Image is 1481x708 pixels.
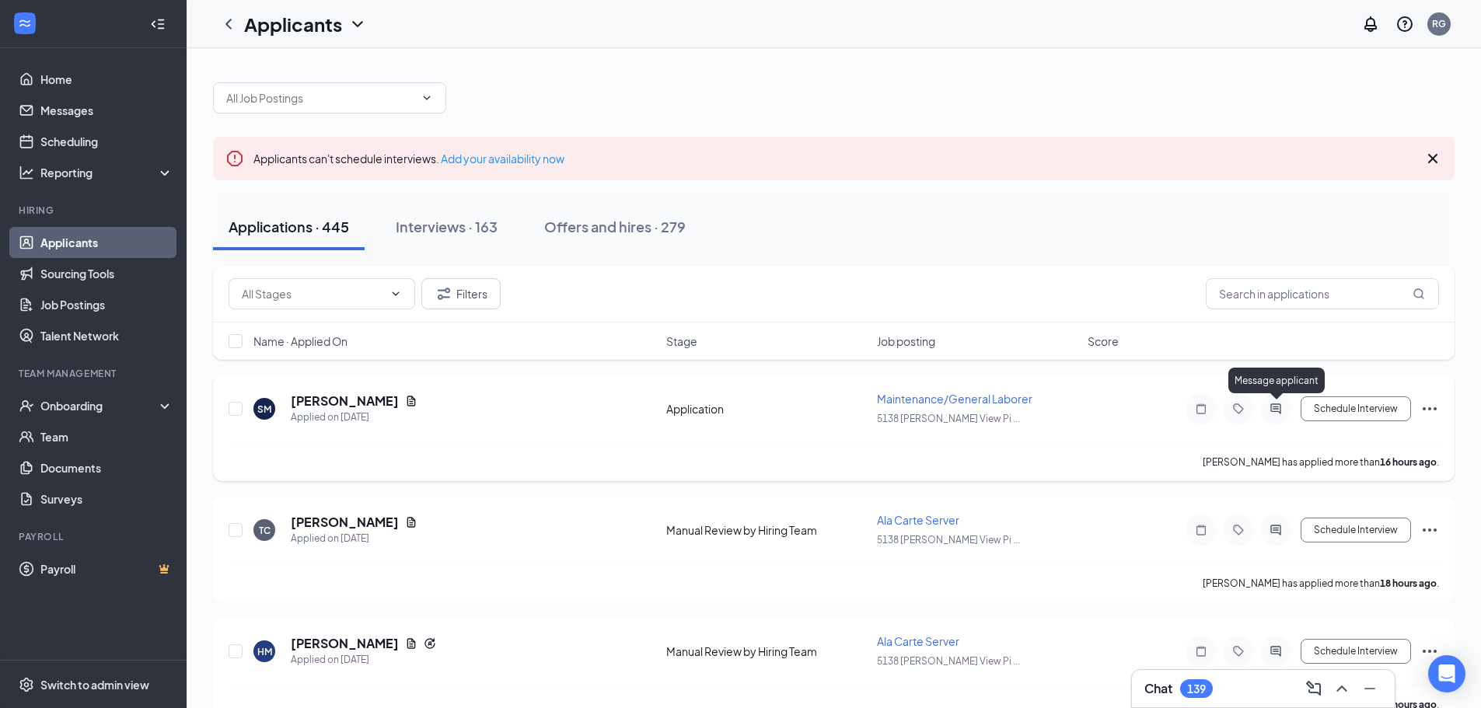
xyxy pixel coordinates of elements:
[1360,679,1379,698] svg: Minimize
[421,278,501,309] button: Filter Filters
[253,152,564,166] span: Applicants can't schedule interviews.
[1395,15,1414,33] svg: QuestionInfo
[396,217,498,236] div: Interviews · 163
[1144,680,1172,697] h3: Chat
[291,410,417,425] div: Applied on [DATE]
[1266,645,1285,657] svg: ActiveChat
[150,16,166,32] svg: Collapse
[40,95,173,126] a: Messages
[40,677,149,692] div: Switch to admin view
[19,367,170,380] div: Team Management
[389,288,402,300] svg: ChevronDown
[1357,676,1382,701] button: Minimize
[19,398,34,413] svg: UserCheck
[291,392,399,410] h5: [PERSON_NAME]
[19,677,34,692] svg: Settings
[291,652,436,668] div: Applied on [DATE]
[1229,403,1248,415] svg: Tag
[877,655,1020,667] span: 5138 [PERSON_NAME] View Pi ...
[226,89,414,106] input: All Job Postings
[291,514,399,531] h5: [PERSON_NAME]
[40,452,173,483] a: Documents
[877,413,1020,424] span: 5138 [PERSON_NAME] View Pi ...
[666,333,697,349] span: Stage
[1361,15,1380,33] svg: Notifications
[40,258,173,289] a: Sourcing Tools
[40,289,173,320] a: Job Postings
[441,152,564,166] a: Add your availability now
[1203,577,1439,590] p: [PERSON_NAME] has applied more than .
[257,403,271,416] div: SM
[1329,676,1354,701] button: ChevronUp
[40,165,174,180] div: Reporting
[19,204,170,217] div: Hiring
[244,11,342,37] h1: Applicants
[40,553,173,584] a: PayrollCrown
[348,15,367,33] svg: ChevronDown
[877,534,1020,546] span: 5138 [PERSON_NAME] View Pi ...
[1203,455,1439,469] p: [PERSON_NAME] has applied more than .
[40,227,173,258] a: Applicants
[1420,521,1439,539] svg: Ellipses
[225,149,244,168] svg: Error
[1333,679,1351,698] svg: ChevronUp
[1301,639,1411,664] button: Schedule Interview
[1380,577,1437,589] b: 18 hours ago
[1301,518,1411,542] button: Schedule Interview
[405,395,417,407] svg: Document
[1228,368,1325,393] div: Message applicant
[291,531,417,546] div: Applied on [DATE]
[1305,679,1323,698] svg: ComposeMessage
[291,635,399,652] h5: [PERSON_NAME]
[40,64,173,95] a: Home
[405,516,417,528] svg: Document
[1192,645,1210,657] svg: Note
[1187,682,1206,696] div: 139
[242,285,383,302] input: All Stages
[1380,456,1437,468] b: 16 hours ago
[666,522,868,538] div: Manual Review by Hiring Team
[421,92,433,104] svg: ChevronDown
[1423,149,1442,168] svg: Cross
[1413,288,1425,300] svg: MagnifyingGlass
[1192,524,1210,536] svg: Note
[1432,17,1446,30] div: RG
[40,320,173,351] a: Talent Network
[666,643,868,659] div: Manual Review by Hiring Team
[259,524,271,537] div: TC
[40,398,160,413] div: Onboarding
[666,401,868,417] div: Application
[1301,676,1326,701] button: ComposeMessage
[40,126,173,157] a: Scheduling
[424,637,436,650] svg: Reapply
[877,634,959,648] span: Ala Carte Server
[1420,399,1439,418] svg: Ellipses
[1206,278,1439,309] input: Search in applications
[544,217,686,236] div: Offers and hires · 279
[877,333,935,349] span: Job posting
[1192,403,1210,415] svg: Note
[877,513,959,527] span: Ala Carte Server
[1266,524,1285,536] svg: ActiveChat
[17,16,33,31] svg: WorkstreamLogo
[405,637,417,650] svg: Document
[1428,655,1465,692] div: Open Intercom Messenger
[253,333,348,349] span: Name · Applied On
[1229,524,1248,536] svg: Tag
[40,483,173,514] a: Surveys
[19,165,34,180] svg: Analysis
[877,392,1032,406] span: Maintenance/General Laborer
[1088,333,1119,349] span: Score
[229,217,349,236] div: Applications · 445
[219,15,238,33] svg: ChevronLeft
[1229,645,1248,657] svg: Tag
[1266,403,1285,415] svg: ActiveChat
[1301,396,1411,421] button: Schedule Interview
[40,421,173,452] a: Team
[1420,642,1439,661] svg: Ellipses
[19,530,170,543] div: Payroll
[257,645,272,658] div: HM
[435,284,453,303] svg: Filter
